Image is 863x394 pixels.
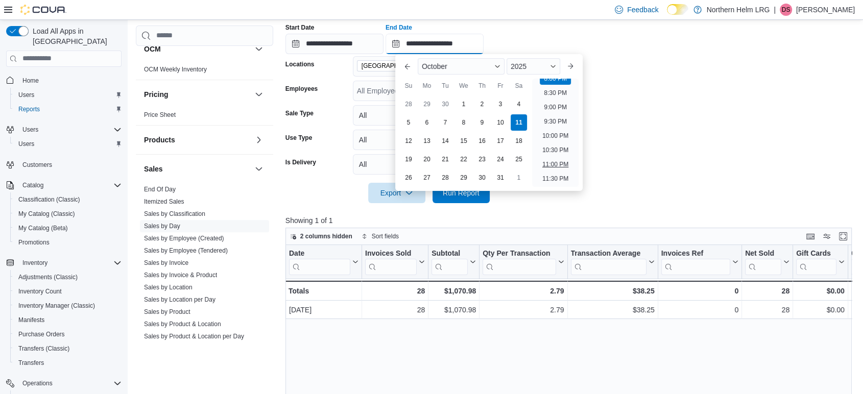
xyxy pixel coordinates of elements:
[144,332,244,340] span: Sales by Product & Location per Day
[18,124,42,136] button: Users
[774,4,776,16] p: |
[18,74,122,87] span: Home
[492,133,509,149] div: day-17
[14,357,122,369] span: Transfers
[144,164,251,174] button: Sales
[431,249,468,258] div: Subtotal
[804,230,817,242] button: Keyboard shortcuts
[253,134,265,146] button: Products
[18,195,80,204] span: Classification (Classic)
[365,304,425,316] div: 28
[456,114,472,131] div: day-8
[253,43,265,55] button: OCM
[492,151,509,167] div: day-24
[707,4,770,16] p: Northern Helm LRG
[745,249,789,275] button: Net Sold
[540,101,571,113] li: 9:00 PM
[285,215,858,226] p: Showing 1 of 1
[796,249,845,275] button: Gift Cards
[456,151,472,167] div: day-22
[18,257,122,269] span: Inventory
[144,89,168,100] h3: Pricing
[10,341,126,356] button: Transfers (Classic)
[144,295,215,304] span: Sales by Location per Day
[18,316,44,324] span: Manifests
[144,222,180,230] span: Sales by Day
[492,78,509,94] div: Fr
[507,58,560,75] div: Button. Open the year selector. 2025 is currently selected.
[144,223,180,230] a: Sales by Day
[14,138,38,150] a: Users
[419,133,435,149] div: day-13
[14,208,79,220] a: My Catalog (Classic)
[661,249,730,275] div: Invoices Ref
[511,133,527,149] div: day-18
[289,249,350,258] div: Date
[483,249,556,258] div: Qty Per Transaction
[419,114,435,131] div: day-6
[285,109,314,117] label: Sale Type
[540,72,571,85] li: 8:00 PM
[353,130,490,150] button: All
[144,271,217,279] span: Sales by Invoice & Product
[627,5,658,15] span: Feedback
[10,235,126,250] button: Promotions
[285,60,315,68] label: Locations
[144,210,205,217] a: Sales by Classification
[837,230,849,242] button: Enter fullscreen
[14,208,122,220] span: My Catalog (Classic)
[456,78,472,94] div: We
[570,249,654,275] button: Transaction Average
[18,344,69,353] span: Transfers (Classic)
[570,304,654,316] div: $38.25
[22,259,47,267] span: Inventory
[2,376,126,390] button: Operations
[144,89,251,100] button: Pricing
[796,249,836,275] div: Gift Card Sales
[474,151,490,167] div: day-23
[144,185,176,193] span: End Of Day
[456,169,472,186] div: day-29
[144,235,224,242] a: Sales by Employee (Created)
[365,249,425,275] button: Invoices Sold
[144,44,161,54] h3: OCM
[18,377,122,389] span: Operations
[474,78,490,94] div: Th
[570,249,646,275] div: Transaction Average
[14,103,122,115] span: Reports
[289,304,358,316] div: [DATE]
[540,87,571,99] li: 8:30 PM
[437,114,453,131] div: day-7
[144,247,228,255] span: Sales by Employee (Tendered)
[14,222,72,234] a: My Catalog (Beta)
[483,285,564,297] div: 2.79
[437,96,453,112] div: day-30
[745,304,789,316] div: 28
[368,183,425,203] button: Export
[144,198,184,206] span: Itemized Sales
[18,124,122,136] span: Users
[14,89,122,101] span: Users
[136,109,273,125] div: Pricing
[399,58,416,75] button: Previous Month
[14,236,122,249] span: Promotions
[22,181,43,189] span: Catalog
[437,133,453,149] div: day-14
[18,159,56,171] a: Customers
[22,77,39,85] span: Home
[14,285,122,298] span: Inventory Count
[483,249,564,275] button: Qty Per Transaction
[10,88,126,102] button: Users
[400,169,417,186] div: day-26
[422,62,447,70] span: October
[419,169,435,186] div: day-27
[400,133,417,149] div: day-12
[14,271,82,283] a: Adjustments (Classic)
[14,300,99,312] a: Inventory Manager (Classic)
[22,379,53,387] span: Operations
[433,183,490,203] button: Run Report
[29,26,122,46] span: Load All Apps in [GEOGRAPHIC_DATA]
[285,34,383,54] input: Press the down key to open a popover containing a calendar.
[538,158,572,170] li: 11:00 PM
[570,249,646,258] div: Transaction Average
